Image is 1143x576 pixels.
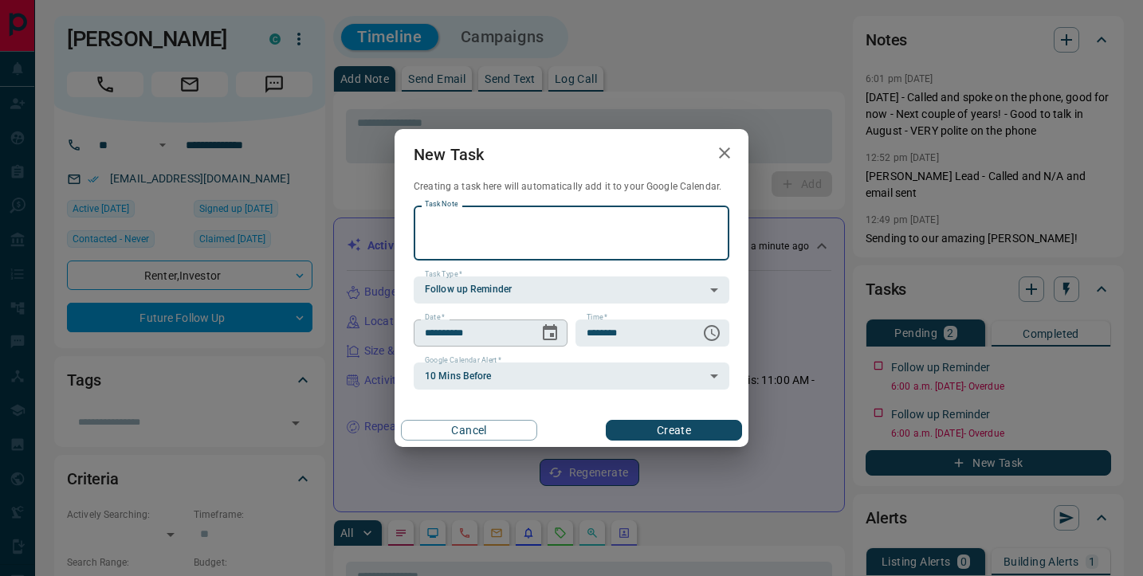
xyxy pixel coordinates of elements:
label: Task Type [425,269,462,280]
button: Choose date, selected date is Aug 16, 2025 [534,317,566,349]
p: Creating a task here will automatically add it to your Google Calendar. [414,180,729,194]
div: Follow up Reminder [414,276,729,304]
label: Date [425,312,445,323]
label: Task Note [425,199,458,210]
button: Create [606,420,742,441]
div: 10 Mins Before [414,362,729,390]
button: Cancel [401,420,537,441]
h2: New Task [395,129,503,180]
label: Time [587,312,607,323]
button: Choose time, selected time is 6:00 AM [696,317,728,349]
label: Google Calendar Alert [425,355,501,366]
